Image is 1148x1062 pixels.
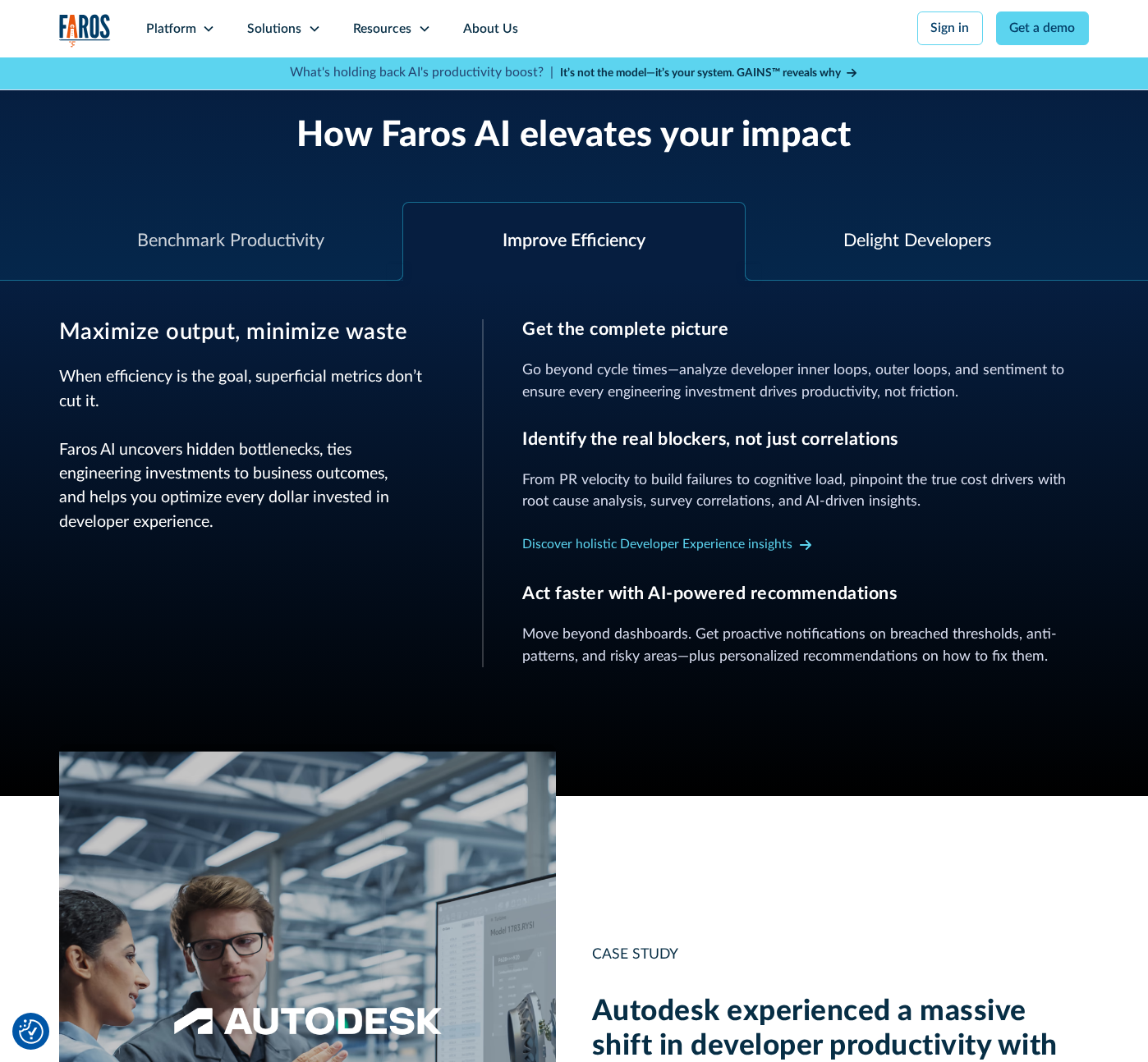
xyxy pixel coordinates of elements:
img: Revisit consent button [19,1019,44,1044]
strong: It’s not the model—it’s your system. GAINS™ reveals why [560,67,841,79]
h3: Maximize output, minimize waste [59,319,443,346]
div: CASE STUDY [592,944,678,965]
a: Sign in [917,11,983,45]
div: Platform [146,20,196,39]
p: Move beyond dashboards. Get proactive notifications on breached thresholds, anti-patterns, and ri... [522,624,1089,667]
button: Cookie Settings [19,1019,44,1044]
div: Resources [353,20,411,39]
p: Go beyond cycle times—analyze developer inner loops, outer loops, and sentiment to ensure every e... [522,359,1089,403]
h3: Get the complete picture [522,319,1089,341]
p: When efficiency is the goal, superficial metrics don’t cut it. Faros AI uncovers hidden bottlenec... [59,365,443,534]
p: What's holding back AI's productivity boost? | [290,63,553,83]
h3: Act faster with AI-powered recommendations [522,584,1089,605]
div: Improve Efficiency [503,228,645,254]
a: Discover holistic Developer Experience insights [522,532,812,557]
a: home [59,14,111,48]
a: It’s not the model—it’s your system. GAINS™ reveals why [560,65,859,82]
a: Get a demo [996,11,1089,45]
div: Discover holistic Developer Experience insights [522,535,792,555]
p: From PR velocity to build failures to cognitive load, pinpoint the true cost drivers with root ca... [522,469,1089,513]
div: Solutions [247,20,301,39]
img: Logo of the analytics and reporting company Faros. [59,14,111,48]
h3: Identify the real blockers, not just correlations [522,429,1089,451]
div: Delight Developers [843,228,991,254]
div: Benchmark Productivity [137,228,324,254]
h2: How Faros AI elevates your impact [296,114,852,157]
